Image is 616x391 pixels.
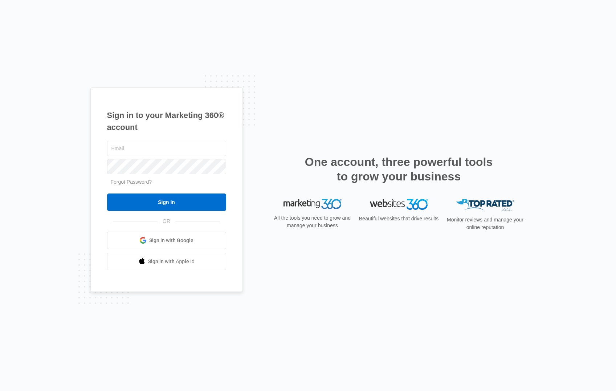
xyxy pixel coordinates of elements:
a: Sign in with Apple Id [107,253,226,270]
img: Top Rated Local [456,199,514,211]
input: Sign In [107,194,226,211]
h1: Sign in to your Marketing 360® account [107,109,226,133]
img: Websites 360 [370,199,428,209]
a: Forgot Password? [111,179,152,185]
p: Beautiful websites that drive results [358,215,440,223]
img: Marketing 360 [283,199,342,209]
input: Email [107,141,226,156]
span: Sign in with Apple Id [148,258,195,265]
h2: One account, three powerful tools to grow your business [303,155,495,184]
span: Sign in with Google [149,237,193,244]
span: OR [158,217,175,225]
p: All the tools you need to grow and manage your business [272,214,353,229]
a: Sign in with Google [107,232,226,249]
p: Monitor reviews and manage your online reputation [445,216,526,231]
